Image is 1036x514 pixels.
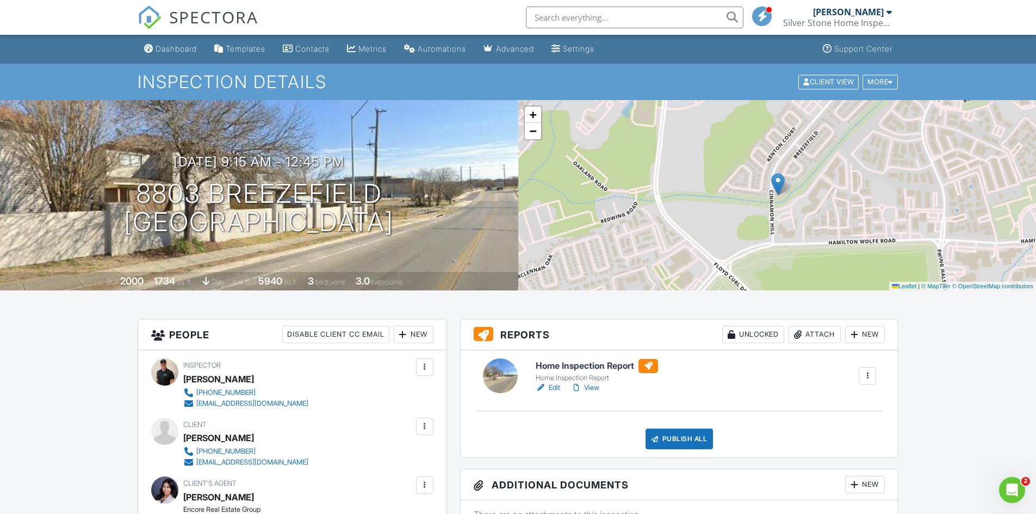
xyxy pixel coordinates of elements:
div: [EMAIL_ADDRESS][DOMAIN_NAME] [196,458,308,467]
span: bathrooms [371,278,402,286]
div: Disable Client CC Email [282,326,389,343]
a: Home Inspection Report Home Inspection Report [536,359,658,383]
a: Zoom out [525,123,541,139]
h1: Inspection Details [138,72,899,91]
a: Settings [547,39,599,59]
div: 5940 [258,275,282,287]
div: 2000 [120,275,144,287]
a: Support Center [818,39,897,59]
h3: Reports [461,319,898,350]
a: View [571,382,599,393]
span: Inspector [183,361,221,369]
a: [EMAIL_ADDRESS][DOMAIN_NAME] [183,457,308,468]
h3: Additional Documents [461,469,898,500]
span: sq. ft. [177,278,192,286]
div: Support Center [834,44,892,53]
a: Contacts [278,39,334,59]
a: Leaflet [892,283,916,289]
span: + [529,108,536,121]
div: [PHONE_NUMBER] [196,447,256,456]
div: More [863,75,898,89]
div: Encore Real Estate Group [183,505,317,514]
a: Client View [797,77,861,85]
a: Dashboard [140,39,201,59]
span: − [529,124,536,138]
a: [PHONE_NUMBER] [183,446,308,457]
div: Home Inspection Report [536,374,658,382]
div: New [394,326,433,343]
div: 3 [308,275,314,287]
h1: 8803 Breezefield [GEOGRAPHIC_DATA] [124,179,394,237]
div: [EMAIL_ADDRESS][DOMAIN_NAME] [196,399,308,408]
div: Attach [789,326,841,343]
span: sq.ft. [284,278,297,286]
div: Automations [418,44,466,53]
span: SPECTORA [169,5,258,28]
span: bedrooms [315,278,345,286]
div: 3.0 [356,275,370,287]
div: Dashboard [156,44,197,53]
h3: People [138,319,446,350]
a: Metrics [343,39,391,59]
a: [EMAIL_ADDRESS][DOMAIN_NAME] [183,398,308,409]
a: Automations (Basic) [400,39,470,59]
div: 1734 [154,275,175,287]
div: Silver Stone Home Inspections [783,17,892,28]
div: Metrics [358,44,387,53]
div: Settings [563,44,594,53]
a: © MapTiler [921,283,951,289]
div: [PERSON_NAME] [813,7,884,17]
div: Advanced [496,44,534,53]
iframe: Intercom live chat [999,477,1025,503]
img: Marker [771,173,785,195]
input: Search everything... [526,7,743,28]
h3: [DATE] 9:15 am - 12:45 pm [173,154,344,169]
span: Client's Agent [183,479,237,487]
h6: Home Inspection Report [536,359,658,373]
span: 2 [1021,477,1030,486]
div: [PHONE_NUMBER] [196,388,256,397]
img: The Best Home Inspection Software - Spectora [138,5,162,29]
span: Lot Size [234,278,257,286]
span: Client [183,420,207,429]
div: Unlocked [722,326,784,343]
div: Contacts [295,44,330,53]
div: [PERSON_NAME] [183,371,254,387]
div: Templates [226,44,265,53]
div: [PERSON_NAME] [183,430,254,446]
div: Client View [798,75,859,89]
span: Built [107,278,119,286]
span: | [918,283,920,289]
a: [PERSON_NAME] [183,489,254,505]
div: New [845,326,885,343]
span: slab [212,278,224,286]
a: Zoom in [525,107,541,123]
div: Publish All [646,429,714,449]
a: Edit [536,382,560,393]
a: SPECTORA [138,15,258,38]
div: New [845,476,885,493]
a: © OpenStreetMap contributors [952,283,1033,289]
a: Advanced [479,39,538,59]
a: [PHONE_NUMBER] [183,387,308,398]
a: Templates [210,39,270,59]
